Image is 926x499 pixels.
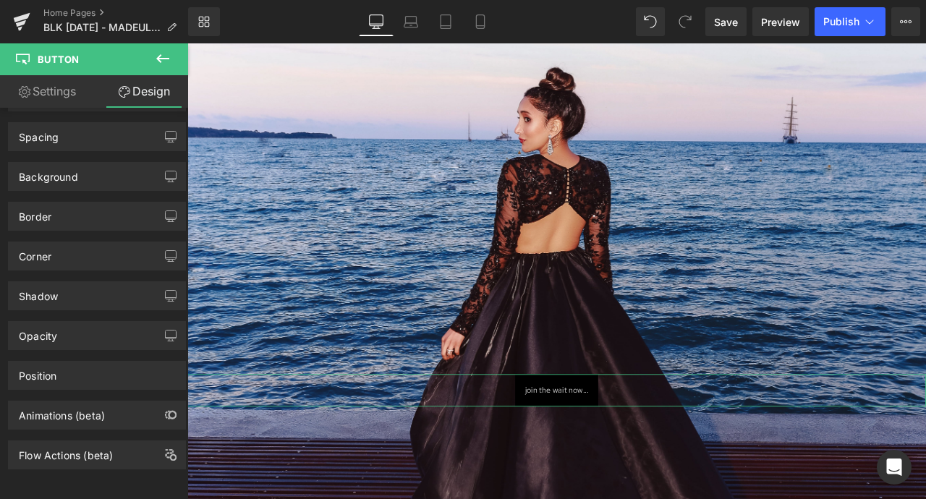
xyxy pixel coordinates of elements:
[891,7,920,36] button: More
[43,22,161,33] span: BLK [DATE] - MADEULOOK - Nov23rebuild
[877,450,912,485] div: Open Intercom Messenger
[428,7,463,36] a: Tablet
[388,392,487,430] a: join the wait now...
[19,202,51,223] div: Border
[38,54,79,65] span: Button
[19,362,56,382] div: Position
[19,282,58,302] div: Shadow
[815,7,885,36] button: Publish
[19,163,78,183] div: Background
[97,75,191,108] a: Design
[761,14,800,30] span: Preview
[400,404,475,419] span: join the wait now...
[188,7,220,36] a: New Library
[671,7,700,36] button: Redo
[43,7,188,19] a: Home Pages
[19,441,113,461] div: Flow Actions (beta)
[823,16,859,27] span: Publish
[19,242,51,263] div: Corner
[463,7,498,36] a: Mobile
[359,7,394,36] a: Desktop
[19,401,105,422] div: Animations (beta)
[19,322,57,342] div: Opacity
[394,7,428,36] a: Laptop
[636,7,665,36] button: Undo
[752,7,809,36] a: Preview
[19,123,59,143] div: Spacing
[714,14,738,30] span: Save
